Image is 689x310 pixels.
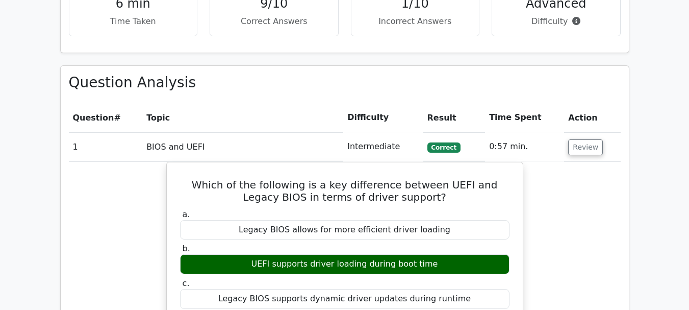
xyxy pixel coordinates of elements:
[78,15,189,28] p: Time Taken
[69,132,143,161] td: 1
[183,244,190,253] span: b.
[179,179,511,203] h5: Which of the following is a key difference between UEFI and Legacy BIOS in terms of driver support?
[423,103,486,132] th: Result
[142,103,343,132] th: Topic
[427,142,461,153] span: Correct
[485,103,564,132] th: Time Spent
[183,278,190,288] span: c.
[564,103,620,132] th: Action
[360,15,471,28] p: Incorrect Answers
[500,15,612,28] p: Difficulty
[343,103,423,132] th: Difficulty
[183,209,190,219] span: a.
[73,113,114,123] span: Question
[69,103,143,132] th: #
[180,254,509,274] div: UEFI supports driver loading during boot time
[180,220,509,240] div: Legacy BIOS allows for more efficient driver loading
[180,289,509,309] div: Legacy BIOS supports dynamic driver updates during runtime
[69,74,621,91] h3: Question Analysis
[218,15,330,28] p: Correct Answers
[485,132,564,161] td: 0:57 min.
[343,132,423,161] td: Intermediate
[568,139,603,155] button: Review
[142,132,343,161] td: BIOS and UEFI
